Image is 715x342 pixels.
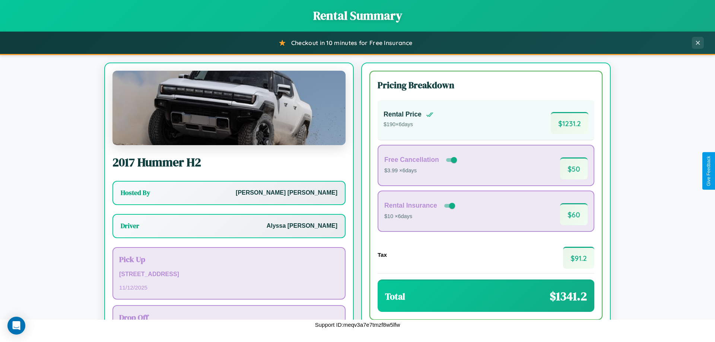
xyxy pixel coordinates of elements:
h4: Tax [378,252,387,258]
span: $ 1341.2 [550,288,587,304]
span: $ 1231.2 [551,112,588,134]
h3: Pricing Breakdown [378,79,594,91]
h3: Hosted By [121,188,150,197]
h3: Driver [121,221,139,230]
h3: Drop Off [119,312,339,323]
h4: Rental Price [384,111,422,118]
p: $ 190 × 6 days [384,120,433,130]
p: Alyssa [PERSON_NAME] [267,221,337,231]
h1: Rental Summary [7,7,708,24]
p: 11 / 12 / 2025 [119,282,339,293]
span: Checkout in 10 minutes for Free Insurance [291,39,412,47]
img: Hummer H2 [112,71,346,145]
p: [PERSON_NAME] [PERSON_NAME] [236,188,337,198]
h3: Total [385,290,405,303]
div: Give Feedback [706,156,711,186]
p: [STREET_ADDRESS] [119,269,339,280]
h4: Free Cancellation [384,156,439,164]
span: $ 50 [560,157,588,179]
p: Support ID: meqv3a7e7tmzf8w5lfw [315,320,400,330]
p: $3.99 × 6 days [384,166,458,176]
h4: Rental Insurance [384,202,437,210]
p: $10 × 6 days [384,212,457,221]
h3: Pick Up [119,254,339,265]
span: $ 91.2 [563,247,594,269]
span: $ 60 [560,203,588,225]
div: Open Intercom Messenger [7,317,25,335]
h2: 2017 Hummer H2 [112,154,346,170]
